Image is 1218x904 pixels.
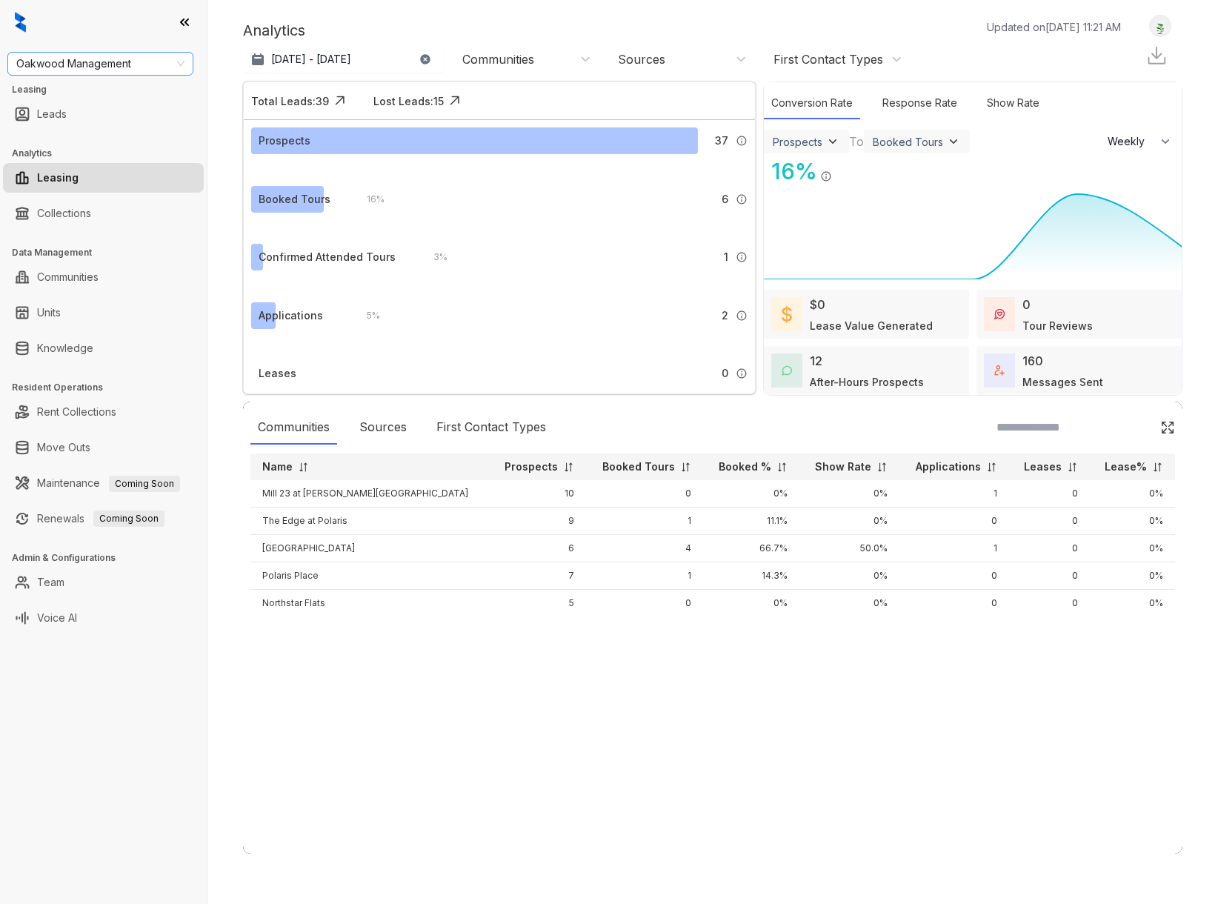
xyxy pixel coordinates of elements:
[37,298,61,328] a: Units
[722,191,728,207] span: 6
[3,433,204,462] li: Move Outs
[37,199,91,228] a: Collections
[810,374,924,390] div: After-Hours Prospects
[3,397,204,427] li: Rent Collections
[250,562,489,590] td: Polaris Place
[243,19,305,41] p: Analytics
[703,480,799,508] td: 0%
[782,305,792,323] img: LeaseValue
[243,46,443,73] button: [DATE] - [DATE]
[563,462,574,473] img: sorting
[825,134,840,149] img: ViewFilterArrow
[799,535,899,562] td: 50.0%
[489,480,586,508] td: 10
[899,562,1009,590] td: 0
[12,551,207,565] h3: Admin & Configurations
[736,251,748,263] img: Info
[37,333,93,363] a: Knowledge
[899,590,1009,617] td: 0
[329,90,351,112] img: Click Icon
[12,381,207,394] h3: Resident Operations
[719,459,771,474] p: Booked %
[776,462,788,473] img: sorting
[352,191,385,207] div: 16 %
[979,87,1047,119] div: Show Rate
[37,163,79,193] a: Leasing
[1009,590,1090,617] td: 0
[1090,562,1175,590] td: 0%
[352,411,414,445] div: Sources
[251,93,329,109] div: Total Leads: 39
[12,246,207,259] h3: Data Management
[1022,352,1043,370] div: 160
[1105,459,1147,474] p: Lease%
[1090,480,1175,508] td: 0%
[262,459,293,474] p: Name
[1129,421,1142,433] img: SearchIcon
[259,249,396,265] div: Confirmed Attended Tours
[259,308,323,324] div: Applications
[259,365,296,382] div: Leases
[444,90,466,112] img: Click Icon
[722,308,728,324] span: 2
[3,468,204,498] li: Maintenance
[618,51,665,67] div: Sources
[1022,374,1103,390] div: Messages Sent
[1009,562,1090,590] td: 0
[799,508,899,535] td: 0%
[419,249,447,265] div: 3 %
[810,296,825,313] div: $0
[429,411,553,445] div: First Contact Types
[1067,462,1078,473] img: sorting
[3,163,204,193] li: Leasing
[586,480,703,508] td: 0
[259,133,310,149] div: Prospects
[782,365,792,376] img: AfterHoursConversations
[736,368,748,379] img: Info
[37,603,77,633] a: Voice AI
[505,459,558,474] p: Prospects
[899,535,1009,562] td: 1
[736,135,748,147] img: Info
[1009,508,1090,535] td: 0
[489,535,586,562] td: 6
[736,193,748,205] img: Info
[16,53,184,75] span: Oakwood Management
[271,52,351,67] p: [DATE] - [DATE]
[715,133,728,149] span: 37
[250,535,489,562] td: [GEOGRAPHIC_DATA]
[1009,480,1090,508] td: 0
[586,590,703,617] td: 0
[250,590,489,617] td: Northstar Flats
[764,87,860,119] div: Conversion Rate
[259,191,330,207] div: Booked Tours
[815,459,871,474] p: Show Rate
[3,603,204,633] li: Voice AI
[722,365,728,382] span: 0
[3,199,204,228] li: Collections
[109,476,180,492] span: Coming Soon
[489,562,586,590] td: 7
[820,170,832,182] img: Info
[1108,134,1153,149] span: Weekly
[876,462,888,473] img: sorting
[773,51,883,67] div: First Contact Types
[810,318,933,333] div: Lease Value Generated
[680,462,691,473] img: sorting
[724,249,728,265] span: 1
[703,535,799,562] td: 66.7%
[1009,535,1090,562] td: 0
[489,508,586,535] td: 9
[799,590,899,617] td: 0%
[37,262,99,292] a: Communities
[994,309,1005,319] img: TourReviews
[37,99,67,129] a: Leads
[93,511,164,527] span: Coming Soon
[773,136,822,148] div: Prospects
[12,147,207,160] h3: Analytics
[1160,420,1175,435] img: Click Icon
[352,308,380,324] div: 5 %
[899,480,1009,508] td: 1
[1152,462,1163,473] img: sorting
[1090,590,1175,617] td: 0%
